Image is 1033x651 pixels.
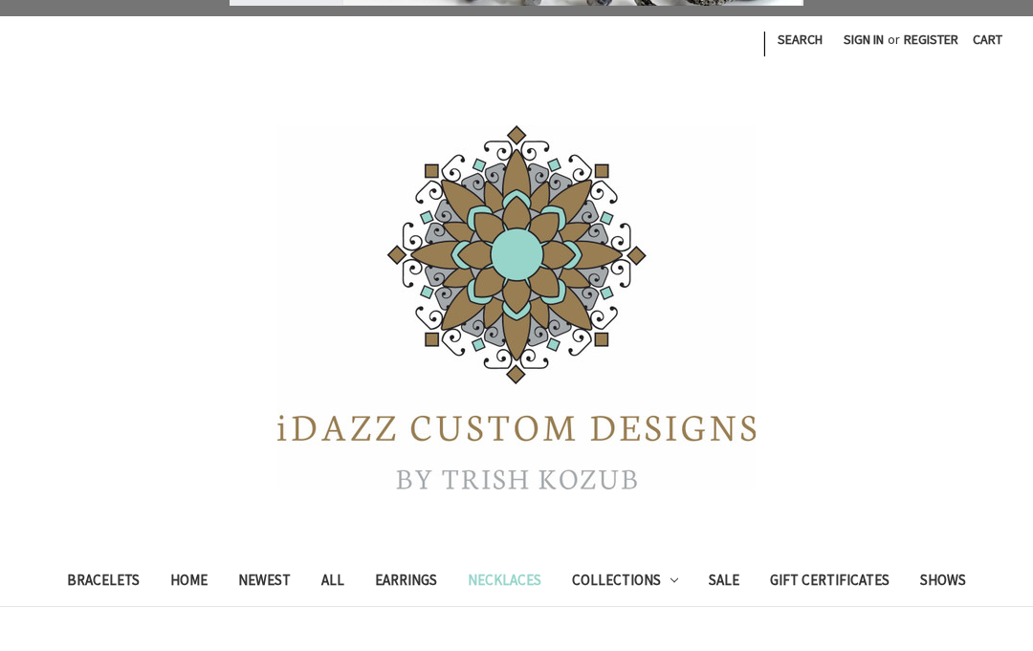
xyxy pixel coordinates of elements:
[760,24,767,60] li: |
[360,559,452,606] a: Earrings
[452,559,557,606] a: Necklaces
[767,16,833,63] a: Search
[277,125,756,489] img: iDazz Custom Designs
[905,559,981,606] a: Shows
[893,16,969,63] a: Register
[886,30,902,50] span: or
[693,559,755,606] a: Sale
[962,16,1013,63] a: Cart
[306,559,360,606] a: All
[557,559,694,606] a: Collections
[155,559,223,606] a: Home
[755,559,905,606] a: Gift Certificates
[833,16,894,63] a: Sign in
[223,559,306,606] a: Newest
[52,559,155,606] a: Bracelets
[973,31,1002,48] span: Cart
